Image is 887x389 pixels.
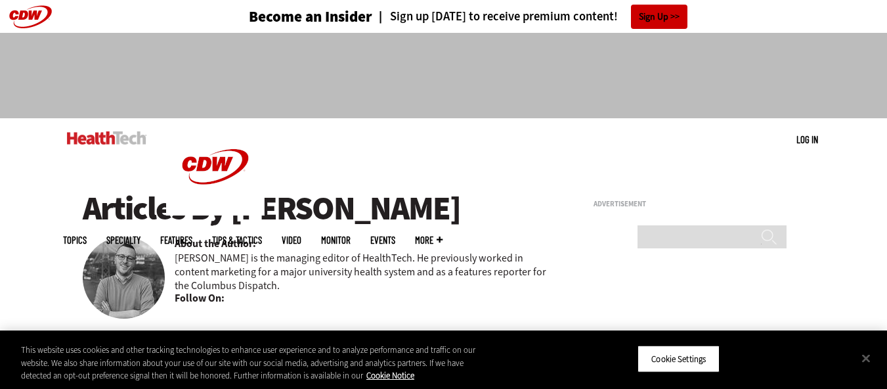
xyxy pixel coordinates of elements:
[249,9,372,24] h3: Become an Insider
[166,205,265,219] a: CDW
[212,235,262,245] a: Tips & Tactics
[415,235,443,245] span: More
[200,9,372,24] a: Become an Insider
[370,235,395,245] a: Events
[796,133,818,145] a: Log in
[638,345,720,373] button: Cookie Settings
[63,235,87,245] span: Topics
[594,213,790,377] iframe: advertisement
[67,131,146,145] img: Home
[631,5,687,29] a: Sign Up
[372,11,618,23] a: Sign up [DATE] to receive premium content!
[21,344,488,382] div: This website uses cookies and other tracking technologies to enhance user experience and to analy...
[106,235,141,245] span: Specialty
[852,344,880,373] button: Close
[321,235,351,245] a: MonITor
[282,235,301,245] a: Video
[166,118,265,216] img: Home
[160,235,192,245] a: Features
[366,370,414,381] a: More information about your privacy
[175,291,225,306] b: Follow On:
[83,237,165,319] img: Kevin Joy
[205,46,683,105] iframe: advertisement
[796,133,818,147] div: User menu
[175,251,559,292] p: [PERSON_NAME] is the managing editor of HealthTech. He previously worked in content marketing for...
